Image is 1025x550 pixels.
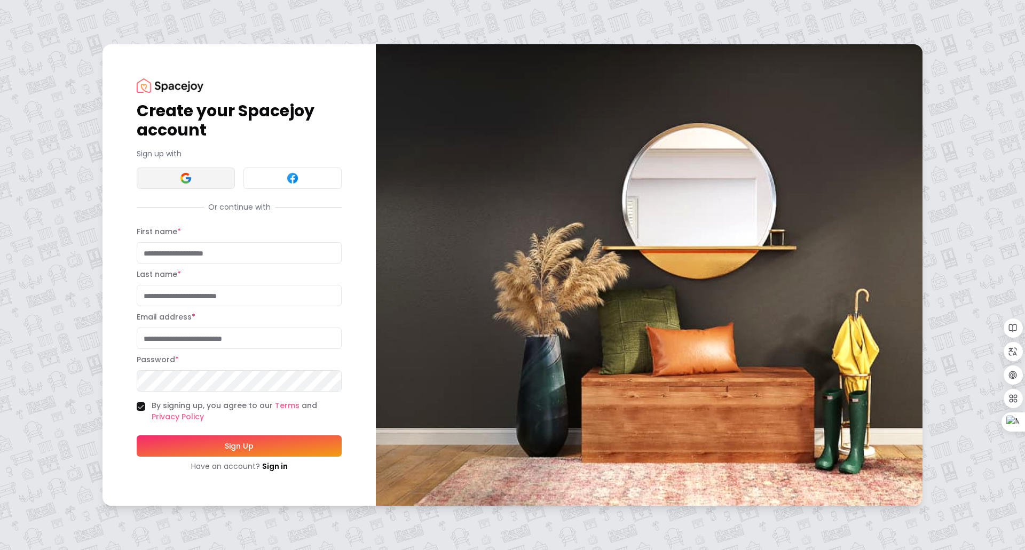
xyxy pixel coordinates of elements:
label: Password [137,354,179,365]
img: Spacejoy Logo [137,78,203,93]
button: Sign Up [137,435,342,457]
label: By signing up, you agree to our and [152,400,342,423]
span: Or continue with [204,202,275,212]
div: Have an account? [137,461,342,472]
label: Email address [137,312,195,322]
label: Last name [137,269,181,280]
a: Sign in [262,461,288,472]
img: banner [376,44,922,506]
h1: Create your Spacejoy account [137,101,342,140]
label: First name [137,226,181,237]
p: Sign up with [137,148,342,159]
img: Google signin [179,172,192,185]
a: Terms [275,400,299,411]
a: Privacy Policy [152,411,204,422]
img: Facebook signin [286,172,299,185]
